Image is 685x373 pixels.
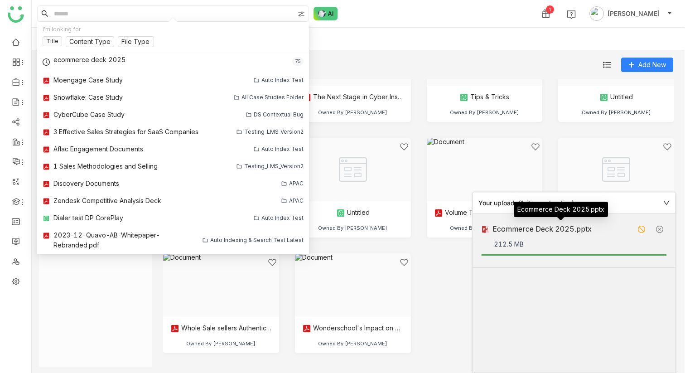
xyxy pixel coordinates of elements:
div: Auto Indexing & Search Test Latest [210,236,304,245]
div: ecommerce deck 2025 [53,55,125,65]
div: I'm looking for [43,25,304,34]
div: Owned By [PERSON_NAME] [318,225,387,231]
nz-tag: Title [43,36,62,46]
div: Moengage Case Study [53,75,123,85]
img: Document [295,253,411,317]
a: 1 Sales Methodologies and SellingTesting_LMS_Version2 [37,158,309,175]
div: Owned By [PERSON_NAME] [186,340,256,347]
div: Ecommerce Deck 2025.pptx [514,202,608,217]
a: 3 Effective Sales Strategies for SaaS CompaniesTesting_LMS_Version2 [37,123,309,140]
div: Wonderschool's Impact on Yearly Growth Revenue _ Case Study |abc [302,324,404,333]
img: pptx.svg [481,225,490,234]
img: pdf.svg [170,324,179,333]
div: 1 [546,5,554,14]
span: Add New [638,60,666,70]
img: Paper [558,138,674,201]
img: pdf.svg [43,77,50,84]
a: 2023-12-Quavo-AB-Whitepaper-Rebranded.pdfAuto Indexing & Search Test Latest [37,227,309,254]
img: Document [427,138,543,201]
div: Owned By [PERSON_NAME] [450,109,519,116]
img: Document [163,253,279,317]
a: Aflac Engagement DocumentsAuto Index Test [37,140,309,158]
img: pdf.svg [434,208,443,218]
div: DS Contextual Bug [254,110,304,119]
a: Discovery DocumentsAPAC [37,175,309,192]
img: pdf.svg [43,163,50,170]
img: pdf.svg [302,324,311,333]
div: APAC [289,196,304,205]
div: The Next Stage in Cyber Insurance | case study [302,93,404,102]
div: Whole Sale sellers Authentication ABG [170,324,272,333]
img: help.svg [567,10,576,19]
img: Paper [295,138,411,201]
div: All Case Studies Folder [241,93,304,102]
a: Snowflake: Case StudyAll Case Studies Folder [37,89,309,106]
div: Tips & Tricks [459,93,509,102]
img: logo [8,6,24,23]
a: Dialer test DP CorePlayAuto Index Test [37,209,309,227]
div: Untitled [336,208,370,218]
img: pdf.svg [43,129,50,136]
div: 212.5 MB [494,239,667,249]
div: Auto Index Test [261,145,304,154]
span: (1 item uploading) [518,199,574,207]
img: avatar [589,6,604,21]
img: pdf.svg [43,111,50,119]
div: Your uploads [478,198,647,208]
div: Owned By [PERSON_NAME] [450,225,519,231]
img: paper.svg [599,93,608,102]
img: pdf.svg [43,198,50,205]
a: Moengage Case StudyAuto Index Test [37,72,309,89]
span: [PERSON_NAME] [608,9,660,19]
button: [PERSON_NAME] [588,6,674,21]
a: CyberCube Case StudyDS Contextual Bug [37,106,309,123]
div: Owned By [PERSON_NAME] [318,109,387,116]
div: Testing_LMS_Version2 [244,127,304,136]
div: CyberCube Case Study [53,110,125,120]
div: Snowflake: Case Study [53,92,123,102]
div: Volume Terminations Overview [434,208,535,218]
img: pdf.svg [43,232,50,239]
img: pdf.svg [43,146,50,153]
div: 75 [292,57,304,66]
img: paper.svg [43,215,50,222]
img: list.svg [603,61,611,69]
img: pdf.svg [43,94,50,102]
div: Discovery Documents [53,179,119,189]
img: paper.svg [459,93,468,102]
div: Owned By [PERSON_NAME] [582,109,651,116]
img: ask-buddy-normal.svg [314,7,338,20]
div: Owned By [PERSON_NAME] [318,340,387,347]
div: 2023-12-Quavo-AB-Whitepaper-Rebranded.pdf [53,230,193,250]
div: Untitled [599,93,633,102]
div: Auto Index Test [261,76,304,85]
div: Zendesk Competitive Analysis Deck [53,196,161,206]
button: Add New [621,58,673,72]
div: APAC [289,179,304,188]
img: pdf.svg [43,180,50,188]
div: 1 Sales Methodologies and Selling [53,161,158,171]
img: search-type.svg [298,10,305,18]
img: paper.svg [336,208,345,218]
div: 3 Effective Sales Strategies for SaaS Companies [53,127,198,137]
div: Aflac Engagement Documents [53,144,143,154]
div: Ecommerce Deck 2025.pptx [492,223,628,235]
div: Auto Index Test [261,213,304,223]
div: Dialer test DP CorePlay [53,213,123,223]
a: Zendesk Competitive Analysis DeckAPAC [37,192,309,209]
div: Testing_LMS_Version2 [244,162,304,171]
